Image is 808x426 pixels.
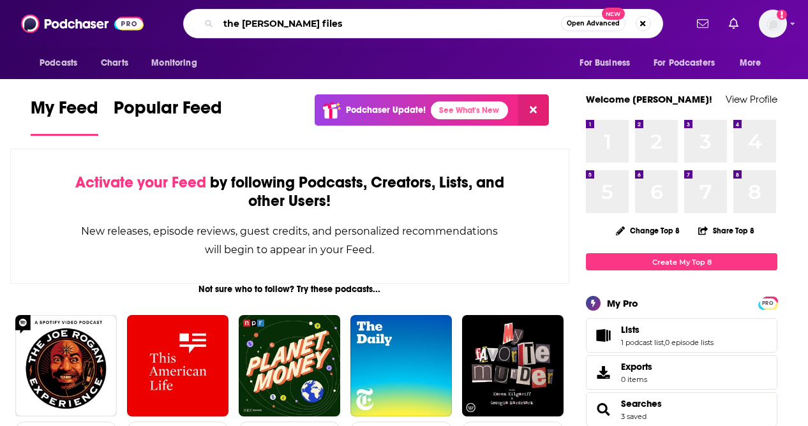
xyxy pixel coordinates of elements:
button: open menu [571,51,646,75]
span: Activate your Feed [75,173,206,192]
span: Logged in as camsdkc [759,10,787,38]
span: My Feed [31,97,98,126]
div: New releases, episode reviews, guest credits, and personalized recommendations will begin to appe... [75,222,505,259]
span: More [740,54,761,72]
a: Show notifications dropdown [692,13,714,34]
a: 1 podcast list [621,338,664,347]
div: My Pro [607,297,638,309]
button: open menu [731,51,777,75]
a: Exports [586,355,777,390]
span: For Business [580,54,630,72]
img: The Daily [350,315,452,416]
button: open menu [142,51,213,75]
a: Searches [590,400,616,418]
img: Planet Money [239,315,340,416]
img: My Favorite Murder with Karen Kilgariff and Georgia Hardstark [462,315,564,416]
img: User Profile [759,10,787,38]
button: open menu [31,51,94,75]
input: Search podcasts, credits, & more... [218,13,561,34]
a: Popular Feed [114,97,222,136]
a: Show notifications dropdown [724,13,744,34]
span: Lists [621,324,640,335]
span: 0 items [621,375,652,384]
button: Open AdvancedNew [561,16,625,31]
a: 3 saved [621,412,647,421]
span: Exports [621,361,652,372]
img: Podchaser - Follow, Share and Rate Podcasts [21,11,144,36]
button: Show profile menu [759,10,787,38]
a: Searches [621,398,662,409]
a: Welcome [PERSON_NAME]! [586,93,712,105]
span: Charts [101,54,128,72]
a: 0 episode lists [665,338,714,347]
span: Podcasts [40,54,77,72]
a: My Feed [31,97,98,136]
a: PRO [760,298,775,307]
div: by following Podcasts, Creators, Lists, and other Users! [75,173,505,210]
a: Lists [621,324,714,335]
span: PRO [760,298,775,308]
span: Open Advanced [567,20,620,27]
img: This American Life [127,315,228,416]
a: See What's New [431,101,508,119]
button: Change Top 8 [608,223,687,239]
span: Popular Feed [114,97,222,126]
span: Exports [590,364,616,381]
a: Create My Top 8 [586,253,777,270]
button: open menu [645,51,733,75]
p: Podchaser Update! [346,105,426,115]
a: View Profile [726,93,777,105]
img: The Joe Rogan Experience [15,315,117,416]
span: Lists [586,318,777,353]
a: Charts [93,51,136,75]
div: Search podcasts, credits, & more... [183,9,663,38]
span: , [664,338,665,347]
span: For Podcasters [654,54,715,72]
span: Monitoring [151,54,197,72]
button: Share Top 8 [698,218,755,243]
a: Lists [590,327,616,344]
svg: Add a profile image [777,10,787,20]
span: New [602,8,625,20]
div: Not sure who to follow? Try these podcasts... [10,284,569,295]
